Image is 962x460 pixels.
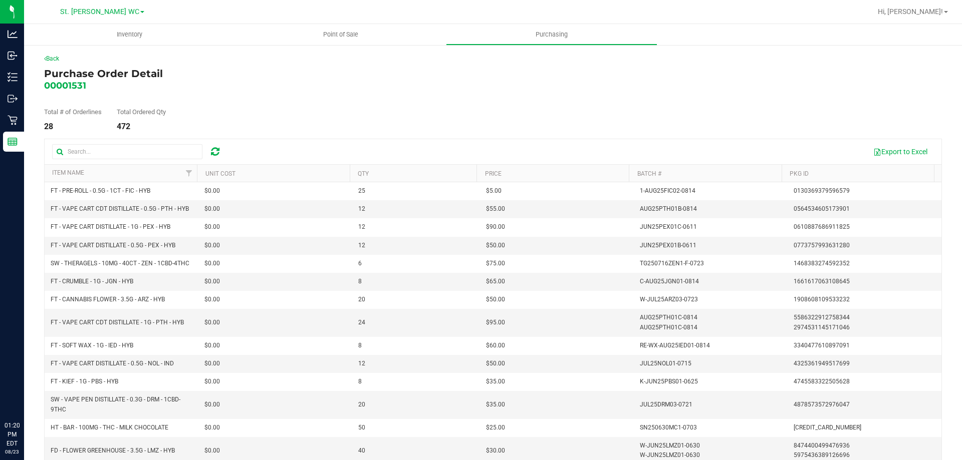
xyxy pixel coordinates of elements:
[8,51,18,61] inline-svg: Inbound
[640,222,697,232] div: JUN25PEX01C-0611
[794,222,850,232] div: 0610887686911825
[486,377,505,386] span: $35.00
[51,295,165,304] span: FT - CANNABIS FLOWER - 3.5G - ARZ - HYB
[637,170,661,177] a: Batch #
[640,295,698,304] div: W-JUL25ARZ03-0723
[51,341,133,350] span: FT - SOFT WAX - 1G - IED - HYB
[486,446,505,455] span: $30.00
[358,241,365,250] span: 12
[486,295,505,304] span: $50.00
[640,400,692,409] div: JUL25DRM03-0721
[486,341,505,350] span: $60.00
[358,186,365,196] span: 25
[794,259,850,268] div: 1468383274592352
[8,72,18,82] inline-svg: Inventory
[5,421,20,448] p: 01:20 PM EDT
[794,423,861,432] div: [CREDIT_CARD_NUMBER]
[8,137,18,147] inline-svg: Reports
[640,186,695,196] div: 1-AUG25FIC02-0814
[24,24,235,45] a: Inventory
[640,341,710,350] div: RE-WX-AUG25IED01-0814
[522,30,581,39] span: Purchasing
[204,259,220,268] span: $0.00
[794,204,850,214] div: 0564534605173901
[358,222,365,232] span: 12
[8,29,18,39] inline-svg: Analytics
[44,123,102,131] div: 28
[60,8,139,16] span: St. [PERSON_NAME] WC
[44,68,343,79] h4: Purchase Order Detail
[486,277,505,286] span: $65.00
[640,204,697,214] div: AUG25PTH01B-0814
[486,241,505,250] span: $50.00
[8,94,18,104] inline-svg: Outbound
[640,423,697,432] div: SN250630MC1-0703
[204,318,220,327] span: $0.00
[794,359,850,368] div: 4325361949517699
[204,359,220,368] span: $0.00
[794,323,850,332] div: 2974531145171046
[51,423,168,432] span: HT - BAR - 100MG - THC - MILK CHOCOLATE
[235,24,446,45] a: Point of Sale
[640,241,696,250] div: JUN25PEX01B-0611
[204,400,220,409] span: $0.00
[310,30,372,39] span: Point of Sale
[794,277,850,286] div: 1661617063108645
[51,241,175,250] span: FT - VAPE CART DISTILLATE - 0.5G - PEX - HYB
[794,377,850,386] div: 4745583322505628
[204,377,220,386] span: $0.00
[640,359,691,368] div: JUL25NOL01-0715
[358,400,365,409] span: 20
[640,441,700,450] div: W-JUN25LMZ01-0630
[640,450,700,460] div: W-JUN25LMZ01-0630
[640,377,698,386] div: K-JUN25PBS01-0625
[640,259,704,268] div: TG250716ZEN1-F-0723
[51,222,170,232] span: FT - VAPE CART DISTILLATE - 1G - PEX - HYB
[180,165,197,182] a: Filter
[204,204,220,214] span: $0.00
[204,295,220,304] span: $0.00
[867,143,934,160] button: Export to Excel
[52,169,84,176] a: Item Name
[51,277,133,286] span: FT - CRUMBLE - 1G - JGN - HYB
[794,295,850,304] div: 1908608109533232
[358,446,365,455] span: 40
[44,80,86,91] span: 00001531
[117,123,166,131] div: 472
[204,277,220,286] span: $0.00
[794,341,850,350] div: 3340477610897091
[358,318,365,327] span: 24
[640,323,697,332] div: AUG25PTH01C-0814
[446,24,657,45] a: Purchasing
[486,186,502,196] span: $5.00
[358,259,362,268] span: 6
[790,170,809,177] a: Pkg ID
[486,222,505,232] span: $90.00
[52,144,202,159] input: Search...
[204,241,220,250] span: $0.00
[358,277,362,286] span: 8
[51,359,174,368] span: FT - VAPE CART DISTILLATE - 0.5G - NOL - IND
[878,8,943,16] span: Hi, [PERSON_NAME]!
[103,30,156,39] span: Inventory
[640,277,699,286] div: C-AUG25JGN01-0814
[794,313,850,322] div: 5586322912758344
[8,115,18,125] inline-svg: Retail
[486,359,505,368] span: $50.00
[51,446,175,455] span: FD - FLOWER GREENHOUSE - 3.5G - LMZ - HYB
[204,341,220,350] span: $0.00
[486,259,505,268] span: $75.00
[10,380,40,410] iframe: Resource center
[44,109,102,115] div: Total # of Orderlines
[51,395,192,414] span: SW - VAPE PEN DISTILLATE - 0.3G - DRM - 1CBD-9THC
[51,186,150,196] span: FT - PRE-ROLL - 0.5G - 1CT - FIC - HYB
[486,423,505,432] span: $25.00
[794,400,850,409] div: 4878573572976047
[358,423,365,432] span: 50
[794,241,850,250] div: 0773757993631280
[486,318,505,327] span: $95.00
[51,377,118,386] span: FT - KIEF - 1G - PBS - HYB
[44,55,59,62] a: Back
[358,341,362,350] span: 8
[204,423,220,432] span: $0.00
